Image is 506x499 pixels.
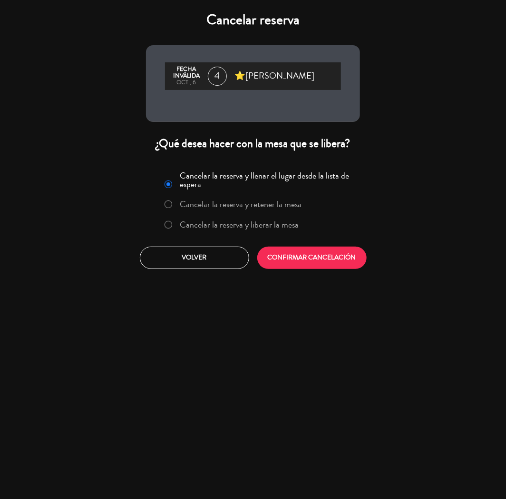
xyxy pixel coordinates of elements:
[234,69,314,83] span: ⭐[PERSON_NAME]
[146,11,360,29] h4: Cancelar reserva
[140,247,249,269] button: Volver
[208,67,227,86] span: 4
[180,171,354,189] label: Cancelar la reserva y llenar el lugar desde la lista de espera
[170,66,203,80] div: Fecha inválida
[180,200,302,209] label: Cancelar la reserva y retener la mesa
[170,80,203,86] div: oct., 6
[180,220,299,229] label: Cancelar la reserva y liberar la mesa
[146,136,360,151] div: ¿Qué desea hacer con la mesa que se libera?
[257,247,367,269] button: CONFIRMAR CANCELACIÓN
